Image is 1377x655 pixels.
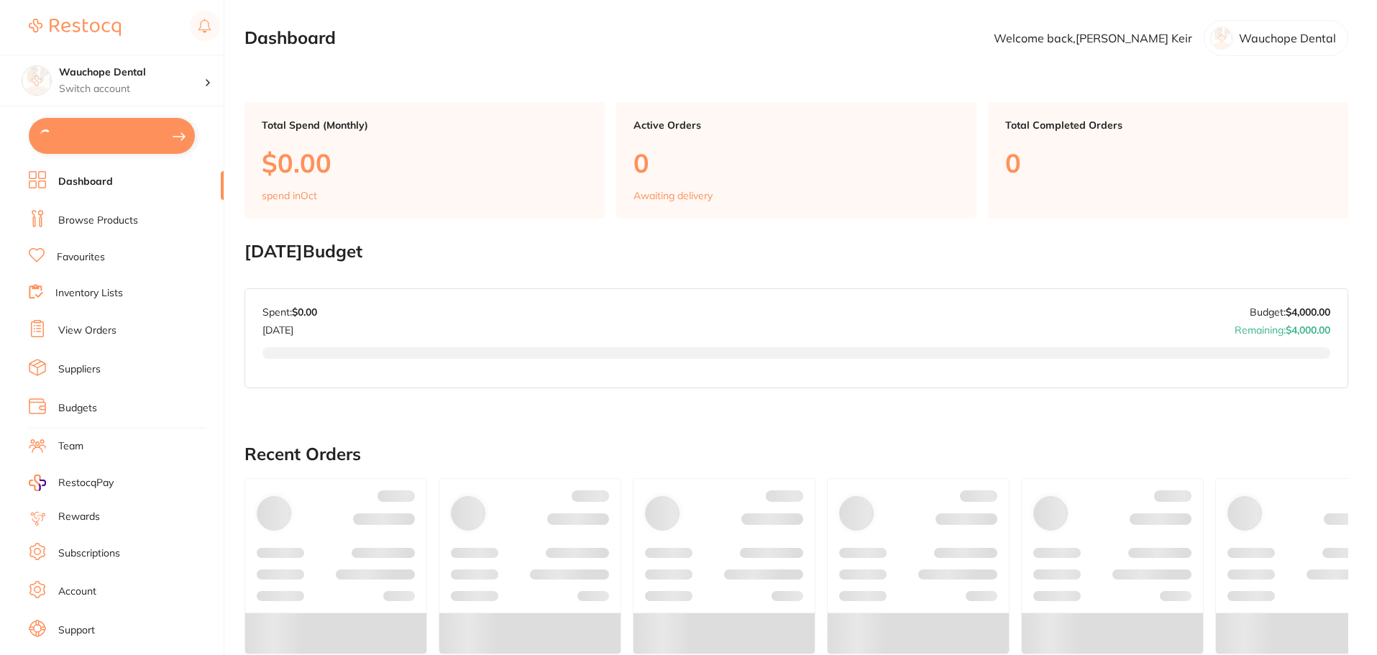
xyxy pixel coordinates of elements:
a: Restocq Logo [29,11,121,44]
a: Total Spend (Monthly)$0.00spend inOct [244,102,605,219]
p: Active Orders [633,119,959,131]
a: Team [58,439,83,454]
img: Wauchope Dental [22,66,51,95]
img: Restocq Logo [29,19,121,36]
strong: $4,000.00 [1286,306,1330,319]
strong: $4,000.00 [1286,324,1330,336]
a: Rewards [58,510,100,524]
p: Total Spend (Monthly) [262,119,587,131]
p: 0 [633,148,959,178]
p: Total Completed Orders [1005,119,1331,131]
h2: [DATE] Budget [244,242,1348,262]
a: Account [58,585,96,599]
a: Budgets [58,401,97,416]
p: Spent: [262,306,317,318]
p: Budget: [1250,306,1330,318]
a: RestocqPay [29,475,114,491]
a: Support [58,623,95,638]
p: $0.00 [262,148,587,178]
p: 0 [1005,148,1331,178]
p: Remaining: [1235,319,1330,336]
p: Awaiting delivery [633,190,713,201]
a: Subscriptions [58,546,120,561]
a: Inventory Lists [55,286,123,301]
strong: $0.00 [292,306,317,319]
img: RestocqPay [29,475,46,491]
a: Active Orders0Awaiting delivery [616,102,976,219]
h2: Dashboard [244,28,336,48]
a: View Orders [58,324,116,338]
p: [DATE] [262,319,317,336]
h2: Recent Orders [244,444,1348,464]
a: Browse Products [58,214,138,228]
h4: Wauchope Dental [59,65,204,80]
span: RestocqPay [58,476,114,490]
p: Welcome back, [PERSON_NAME] Keir [994,32,1192,45]
p: Wauchope Dental [1239,32,1336,45]
p: spend in Oct [262,190,317,201]
a: Dashboard [58,175,113,189]
a: Suppliers [58,362,101,377]
a: Total Completed Orders0 [988,102,1348,219]
p: Switch account [59,82,204,96]
a: Favourites [57,250,105,265]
